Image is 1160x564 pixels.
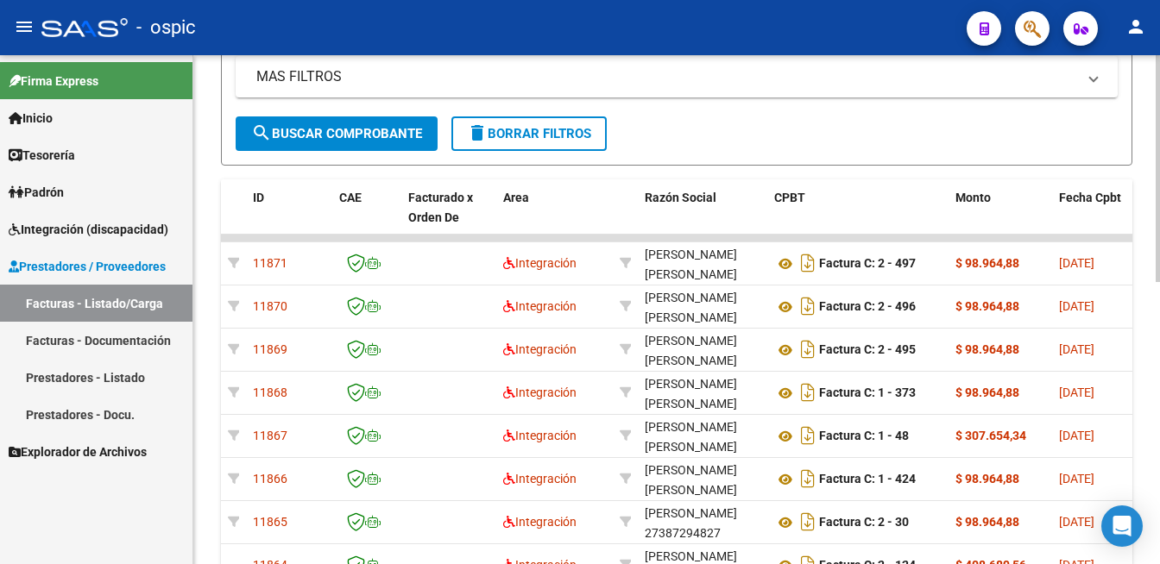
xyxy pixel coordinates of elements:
[9,72,98,91] span: Firma Express
[819,343,916,357] strong: Factura C: 2 - 495
[645,288,760,328] div: [PERSON_NAME] [PERSON_NAME]
[645,504,760,540] div: 27387294827
[645,331,760,371] div: [PERSON_NAME] [PERSON_NAME]
[253,256,287,270] span: 11871
[9,257,166,276] span: Prestadores / Proveedores
[9,183,64,202] span: Padrón
[955,299,1019,313] strong: $ 98.964,88
[467,126,591,141] span: Borrar Filtros
[503,191,529,204] span: Area
[451,116,607,151] button: Borrar Filtros
[467,122,488,143] mat-icon: delete
[645,417,760,457] div: [PERSON_NAME] [PERSON_NAME]
[797,465,819,492] i: Descargar documento
[955,256,1019,270] strong: $ 98.964,88
[1059,515,1094,529] span: [DATE]
[955,429,1026,442] strong: $ 307.654,34
[955,342,1019,356] strong: $ 98.964,88
[797,422,819,449] i: Descargar documento
[1059,191,1121,204] span: Fecha Cpbt
[1059,472,1094,486] span: [DATE]
[1059,299,1094,313] span: [DATE]
[503,515,577,529] span: Integración
[645,245,760,285] div: [PERSON_NAME] [PERSON_NAME]
[9,220,168,239] span: Integración (discapacidad)
[797,508,819,536] i: Descargar documento
[955,385,1019,399] strong: $ 98.964,88
[253,191,264,204] span: ID
[819,257,916,271] strong: Factura C: 2 - 497
[797,379,819,406] i: Descargar documento
[645,417,760,454] div: 27351030785
[797,292,819,320] i: Descargar documento
[949,179,1052,255] datatable-header-cell: Monto
[503,342,577,356] span: Integración
[645,461,760,497] div: 27372098495
[645,374,760,414] div: [PERSON_NAME] [PERSON_NAME]
[1125,16,1146,37] mat-icon: person
[819,473,916,486] strong: Factura C: 1 - 424
[136,9,196,47] span: - ospic
[253,515,287,529] span: 11865
[1052,179,1130,255] datatable-header-cell: Fecha Cpbt
[251,122,272,143] mat-icon: search
[955,472,1019,486] strong: $ 98.964,88
[253,342,287,356] span: 11869
[253,429,287,442] span: 11867
[645,461,760,500] div: [PERSON_NAME] [PERSON_NAME]
[955,515,1019,529] strong: $ 98.964,88
[401,179,496,255] datatable-header-cell: Facturado x Orden De
[1059,385,1094,399] span: [DATE]
[797,249,819,277] i: Descargar documento
[645,288,760,324] div: 23338688474
[236,116,438,151] button: Buscar Comprobante
[253,299,287,313] span: 11870
[1059,256,1094,270] span: [DATE]
[14,16,35,37] mat-icon: menu
[645,331,760,367] div: 23338688474
[503,385,577,399] span: Integración
[767,179,949,255] datatable-header-cell: CPBT
[797,335,819,363] i: Descargar documento
[503,429,577,442] span: Integración
[246,179,332,255] datatable-header-cell: ID
[332,179,401,255] datatable-header-cell: CAE
[645,191,716,204] span: Razón Social
[253,472,287,486] span: 11866
[503,256,577,270] span: Integración
[774,191,805,204] span: CPBT
[236,56,1118,97] mat-expansion-panel-header: MAS FILTROS
[1059,342,1094,356] span: [DATE]
[256,67,1076,86] mat-panel-title: MAS FILTROS
[645,374,760,410] div: 27354667628
[9,442,147,461] span: Explorador de Archivos
[9,109,53,128] span: Inicio
[819,516,909,530] strong: Factura C: 2 - 30
[955,191,991,204] span: Monto
[496,179,613,255] datatable-header-cell: Area
[819,429,909,443] strong: Factura C: 1 - 48
[819,386,916,400] strong: Factura C: 1 - 373
[408,191,473,224] span: Facturado x Orden De
[819,300,916,314] strong: Factura C: 2 - 496
[339,191,362,204] span: CAE
[253,385,287,399] span: 11868
[645,245,760,281] div: 23338688474
[251,126,422,141] span: Buscar Comprobante
[1059,429,1094,442] span: [DATE]
[9,146,75,165] span: Tesorería
[1101,505,1143,547] div: Open Intercom Messenger
[638,179,767,255] datatable-header-cell: Razón Social
[645,504,737,523] div: [PERSON_NAME]
[503,472,577,486] span: Integración
[503,299,577,313] span: Integración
